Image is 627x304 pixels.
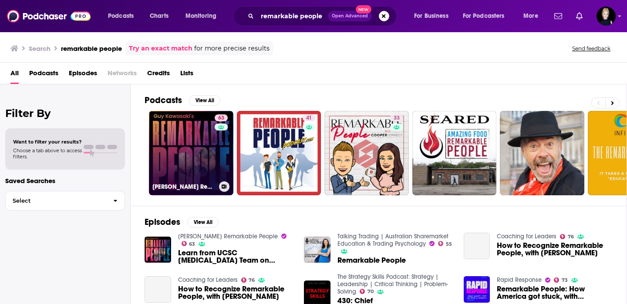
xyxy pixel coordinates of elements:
[178,249,294,264] a: Learn from UCSC Coronavirus Team on Remarkable People
[149,111,233,195] a: 63[PERSON_NAME] Remarkable People
[145,276,171,303] a: How to Recognize Remarkable People, with Guy Kawasaki
[573,9,586,23] a: Show notifications dropdown
[328,11,372,21] button: Open AdvancedNew
[438,241,452,246] a: 55
[178,285,294,300] a: How to Recognize Remarkable People, with Guy Kawasaki
[178,233,278,240] a: Guy Kawasaki's Remarkable People
[597,7,616,26] button: Show profile menu
[129,43,192,53] a: Try an exact match
[324,111,409,195] a: 33
[150,10,169,22] span: Charts
[394,114,400,123] span: 33
[497,276,542,284] a: Rapid Response
[108,10,134,22] span: Podcasts
[147,66,170,84] a: Credits
[194,43,270,53] span: for more precise results
[457,9,517,23] button: open menu
[237,111,321,195] a: 41
[29,66,58,84] a: Podcasts
[360,289,374,294] a: 70
[152,183,216,190] h3: [PERSON_NAME] Remarkable People
[367,290,374,294] span: 70
[497,285,613,300] span: Remarkable People: How America got stuck, with [PERSON_NAME]
[178,285,294,300] span: How to Recognize Remarkable People, with [PERSON_NAME]
[185,10,216,22] span: Monitoring
[497,242,613,257] span: How to Recognize Remarkable People, with [PERSON_NAME]
[145,95,220,106] a: PodcastsView All
[145,217,219,227] a: EpisodesView All
[5,177,125,185] p: Saved Searches
[497,242,613,257] a: How to Recognize Remarkable People, with Guy Kawasaki
[182,241,196,246] a: 63
[145,217,180,227] h2: Episodes
[464,233,490,259] a: How to Recognize Remarkable People, with Guy Kawasaki
[304,237,330,263] img: Remarkable People
[332,14,368,18] span: Open Advanced
[61,44,122,53] h3: remarkable people
[517,9,549,23] button: open menu
[497,285,613,300] a: Remarkable People: How America got stuck, with Yoni Applebaum
[408,9,459,23] button: open menu
[215,114,228,121] a: 63
[560,234,574,239] a: 76
[570,45,613,52] button: Send feedback
[568,235,574,239] span: 76
[337,257,406,264] a: Remarkable People
[390,114,403,121] a: 33
[189,242,195,246] span: 63
[337,273,448,295] a: The Strategy Skills Podcast: Strategy | Leadership | Critical Thinking | Problem-Solving
[189,95,220,106] button: View All
[218,114,224,123] span: 63
[180,66,193,84] a: Lists
[29,44,51,53] h3: Search
[145,237,171,263] img: Learn from UCSC Coronavirus Team on Remarkable People
[69,66,97,84] a: Episodes
[414,10,448,22] span: For Business
[179,9,228,23] button: open menu
[464,276,490,303] img: Remarkable People: How America got stuck, with Yoni Applebaum
[144,9,174,23] a: Charts
[10,66,19,84] a: All
[303,114,315,121] a: 41
[554,277,568,283] a: 73
[5,107,125,120] h2: Filter By
[463,10,505,22] span: For Podcasters
[562,278,568,282] span: 73
[7,8,91,24] img: Podchaser - Follow, Share and Rate Podcasts
[306,114,312,123] span: 41
[13,147,82,160] span: Choose a tab above to access filters.
[241,277,255,283] a: 76
[523,10,538,22] span: More
[356,5,371,13] span: New
[249,278,255,282] span: 76
[242,6,405,26] div: Search podcasts, credits, & more...
[6,198,106,204] span: Select
[102,9,145,23] button: open menu
[187,217,219,227] button: View All
[5,191,125,210] button: Select
[597,7,616,26] span: Logged in as Passell
[446,242,452,246] span: 55
[145,95,182,106] h2: Podcasts
[257,9,328,23] input: Search podcasts, credits, & more...
[497,233,556,240] a: Coaching for Leaders
[551,9,566,23] a: Show notifications dropdown
[13,139,82,145] span: Want to filter your results?
[178,249,294,264] span: Learn from UCSC [MEDICAL_DATA] Team on Remarkable People
[597,7,616,26] img: User Profile
[337,233,448,247] a: Talking Trading | Australian Sharemarket Education & Trading Psychology
[108,66,137,84] span: Networks
[178,276,238,284] a: Coaching for Leaders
